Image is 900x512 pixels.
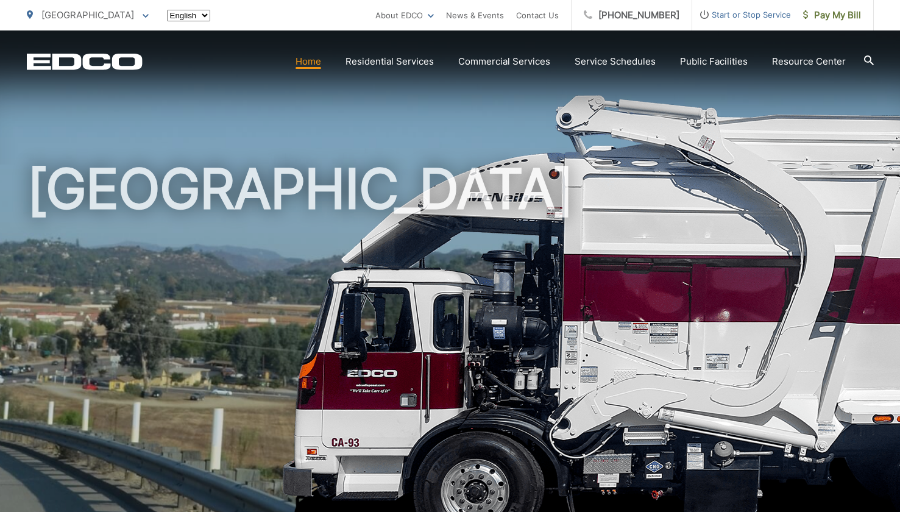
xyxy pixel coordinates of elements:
a: News & Events [446,8,504,23]
select: Select a language [167,10,210,21]
a: Contact Us [516,8,559,23]
a: Residential Services [345,54,434,69]
a: About EDCO [375,8,434,23]
span: Pay My Bill [803,8,861,23]
span: [GEOGRAPHIC_DATA] [41,9,134,21]
a: Public Facilities [680,54,748,69]
a: Commercial Services [458,54,550,69]
a: EDCD logo. Return to the homepage. [27,53,143,70]
a: Resource Center [772,54,846,69]
a: Home [296,54,321,69]
a: Service Schedules [575,54,656,69]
